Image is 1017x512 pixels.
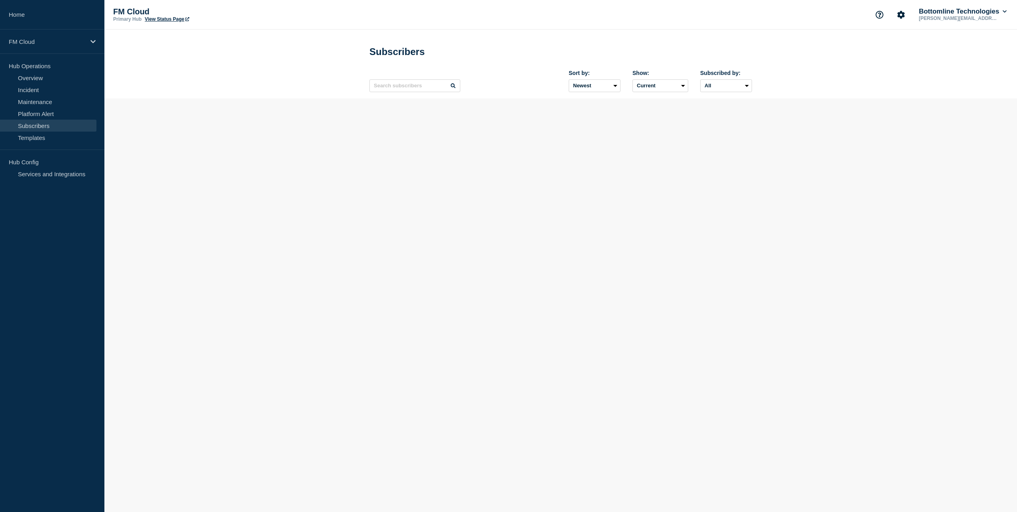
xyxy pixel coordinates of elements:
[871,6,888,23] button: Support
[113,7,273,16] p: FM Cloud
[113,16,141,22] p: Primary Hub
[632,79,688,92] select: Deleted
[569,70,620,76] div: Sort by:
[700,70,752,76] div: Subscribed by:
[369,46,425,57] h1: Subscribers
[917,8,1008,16] button: Bottomline Technologies
[145,16,189,22] a: View Status Page
[9,38,85,45] p: FM Cloud
[893,6,909,23] button: Account settings
[369,79,460,92] input: Search subscribers
[917,16,1000,21] p: [PERSON_NAME][EMAIL_ADDRESS][PERSON_NAME][DOMAIN_NAME]
[569,79,620,92] select: Sort by
[632,70,688,76] div: Show:
[700,79,752,92] select: Subscribed by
